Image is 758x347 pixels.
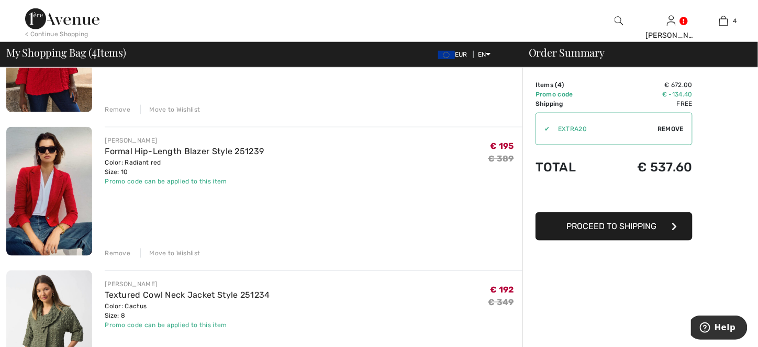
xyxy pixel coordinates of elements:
s: € 389 [488,154,515,164]
img: 1ère Avenue [25,8,99,29]
iframe: Opens a widget where you can find more information [691,316,748,342]
div: Color: Radiant red Size: 10 [105,158,264,177]
span: € 195 [491,141,515,151]
div: < Continue Shopping [25,29,88,39]
span: My Shopping Bag ( Items) [6,47,126,58]
img: Euro [438,51,455,59]
span: 4 [558,81,562,89]
div: ✔ [536,124,550,134]
div: Remove [105,248,130,258]
a: 4 [698,15,749,27]
span: EUR [438,51,472,58]
button: Proceed to Shipping [536,212,693,241]
td: € 537.60 [602,149,693,185]
span: Remove [657,124,684,134]
div: Move to Wishlist [140,248,200,258]
div: Remove [105,105,130,114]
span: EN [478,51,491,58]
a: Textured Cowl Neck Jacket Style 251234 [105,290,270,300]
a: Sign In [667,16,676,26]
s: € 349 [488,297,515,307]
a: Formal Hip-Length Blazer Style 251239 [105,146,264,156]
td: Items ( ) [536,80,602,90]
div: [PERSON_NAME] [105,279,270,289]
img: search the website [615,15,623,27]
img: Formal Hip-Length Blazer Style 251239 [6,127,92,256]
td: Shipping [536,99,602,109]
iframe: PayPal [536,185,693,209]
img: My Info [667,15,676,27]
img: My Bag [719,15,728,27]
td: Promo code [536,90,602,99]
span: 4 [92,45,97,58]
div: Promo code can be applied to this item [105,177,264,186]
div: [PERSON_NAME] [105,136,264,145]
td: € -134.40 [602,90,693,99]
span: 4 [733,16,737,26]
div: Order Summary [516,47,752,58]
div: Move to Wishlist [140,105,200,114]
td: € 672.00 [602,80,693,90]
div: [PERSON_NAME] [645,30,697,41]
span: € 192 [491,285,515,295]
div: Promo code can be applied to this item [105,320,270,330]
td: Total [536,149,602,185]
span: Proceed to Shipping [566,221,656,231]
td: Free [602,99,693,109]
input: Promo code [550,113,657,145]
div: Color: Cactus Size: 8 [105,301,270,320]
